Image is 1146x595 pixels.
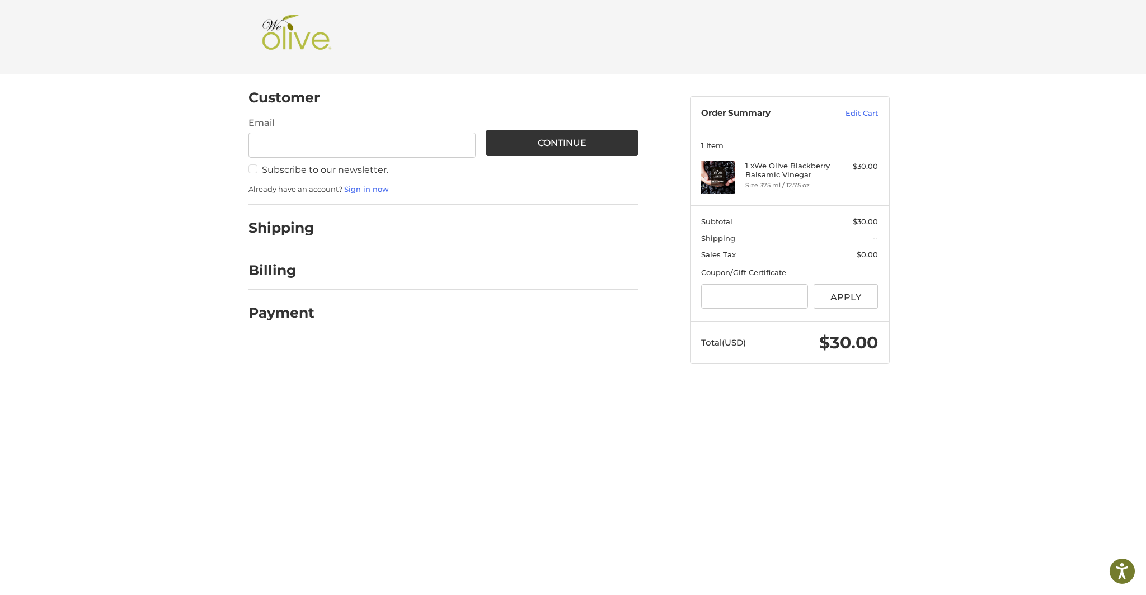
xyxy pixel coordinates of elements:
[834,161,878,172] div: $30.00
[872,234,878,243] span: --
[248,116,476,130] label: Email
[248,304,314,322] h2: Payment
[853,217,878,226] span: $30.00
[701,141,878,150] h3: 1 Item
[745,161,831,180] h4: 1 x We Olive Blackberry Balsamic Vinegar
[16,17,126,26] p: We're away right now. Please check back later!
[486,130,638,156] button: Continue
[814,284,879,309] button: Apply
[701,108,821,119] h3: Order Summary
[248,184,638,195] p: Already have an account?
[701,267,878,278] div: Coupon/Gift Certificate
[701,217,732,226] span: Subtotal
[248,219,314,237] h2: Shipping
[262,164,388,175] span: Subscribe to our newsletter.
[701,250,736,259] span: Sales Tax
[857,250,878,259] span: $0.00
[701,284,808,309] input: Gift Certificate or Coupon Code
[819,332,878,353] span: $30.00
[821,108,878,119] a: Edit Cart
[344,185,389,193] a: Sign in now
[248,89,320,106] h2: Customer
[745,181,831,190] li: Size 375 ml / 12.75 oz
[129,15,142,28] button: Open LiveChat chat widget
[701,337,746,348] span: Total (USD)
[248,262,314,279] h2: Billing
[259,15,334,59] img: Shop We Olive
[701,234,735,243] span: Shipping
